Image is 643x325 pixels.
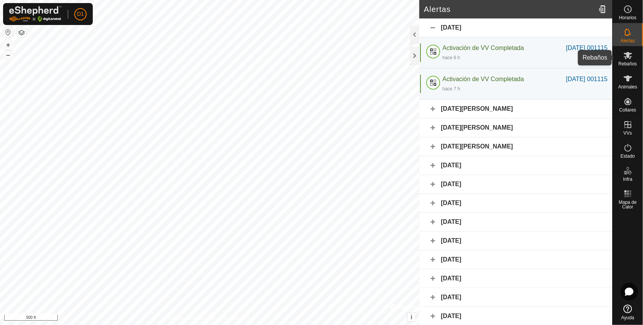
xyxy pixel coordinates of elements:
[621,154,635,158] span: Estado
[424,5,596,14] h2: Alertas
[613,302,643,323] a: Ayuda
[17,28,26,37] button: Capas del Mapa
[419,137,612,156] div: [DATE][PERSON_NAME]
[3,28,13,37] button: Restablecer Mapa
[442,76,524,82] span: Activación de VV Completada
[419,100,612,118] div: [DATE][PERSON_NAME]
[566,43,608,53] div: [DATE] 001115
[442,85,460,92] div: hace 7 h
[419,269,612,288] div: [DATE]
[407,313,416,322] button: i
[419,250,612,269] div: [DATE]
[9,6,62,22] img: Logo Gallagher
[615,200,641,209] span: Mapa de Calor
[419,175,612,194] div: [DATE]
[3,50,13,60] button: –
[419,213,612,232] div: [DATE]
[619,15,636,20] span: Horarios
[419,156,612,175] div: [DATE]
[419,232,612,250] div: [DATE]
[411,314,412,320] span: i
[442,54,460,61] div: hace 6 h
[3,40,13,50] button: +
[170,315,214,322] a: Política de Privacidad
[77,10,84,18] span: D1
[566,75,608,84] div: [DATE] 001115
[419,194,612,213] div: [DATE]
[619,108,636,112] span: Collares
[621,315,635,320] span: Ayuda
[623,131,632,135] span: VVs
[419,288,612,307] div: [DATE]
[618,85,637,89] span: Animales
[618,62,637,66] span: Rebaños
[224,315,249,322] a: Contáctenos
[419,118,612,137] div: [DATE][PERSON_NAME]
[623,177,632,182] span: Infra
[419,18,612,37] div: [DATE]
[442,45,524,51] span: Activación de VV Completada
[621,38,635,43] span: Alertas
